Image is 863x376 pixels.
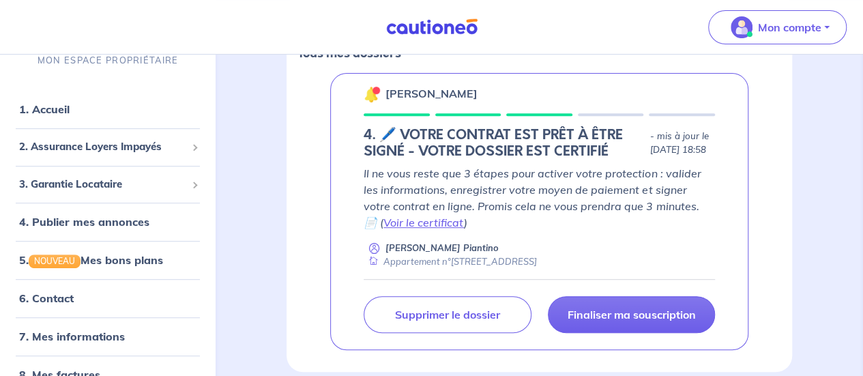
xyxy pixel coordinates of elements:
p: Mon compte [758,19,821,35]
div: 3. Garantie Locataire [5,171,210,198]
p: - mis à jour le [DATE] 18:58 [650,130,715,157]
p: [PERSON_NAME] Piantino [385,242,499,255]
div: 5.NOUVEAUMes bons plans [5,246,210,274]
img: Cautioneo [381,18,483,35]
a: 5.NOUVEAUMes bons plans [19,253,163,267]
span: 3. Garantie Locataire [19,177,186,192]
div: Appartement n°[STREET_ADDRESS] [364,255,537,268]
a: Finaliser ma souscription [548,296,715,333]
div: 6. Contact [5,285,210,312]
p: MON ESPACE PROPRIÉTAIRE [38,54,178,67]
a: 6. Contact [19,291,74,305]
a: Supprimer le dossier [364,296,531,333]
a: 7. Mes informations [19,330,125,343]
p: Supprimer le dossier [395,308,500,321]
div: 7. Mes informations [5,323,210,350]
a: 1. Accueil [19,102,70,116]
div: 1. Accueil [5,96,210,123]
div: 4. Publier mes annonces [5,208,210,235]
div: 2. Assurance Loyers Impayés [5,134,210,160]
a: 4. Publier mes annonces [19,215,149,229]
img: 🔔 [364,86,380,102]
p: Il ne vous reste que 3 étapes pour activer votre protection : valider les informations, enregistr... [364,165,715,231]
div: state: CONTRACT-INFO-IN-PROGRESS, Context: NEW,CHOOSE-CERTIFICATE,ALONE,LESSOR-DOCUMENTS [364,127,715,160]
p: [PERSON_NAME] [385,85,478,102]
h5: 4. 🖊️ VOTRE CONTRAT EST PRÊT À ÊTRE SIGNÉ - VOTRE DOSSIER EST CERTIFIÉ [364,127,645,160]
p: Finaliser ma souscription [567,308,695,321]
a: Voir le certificat [383,216,464,229]
span: 2. Assurance Loyers Impayés [19,139,186,155]
img: illu_account_valid_menu.svg [731,16,752,38]
button: illu_account_valid_menu.svgMon compte [708,10,847,44]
